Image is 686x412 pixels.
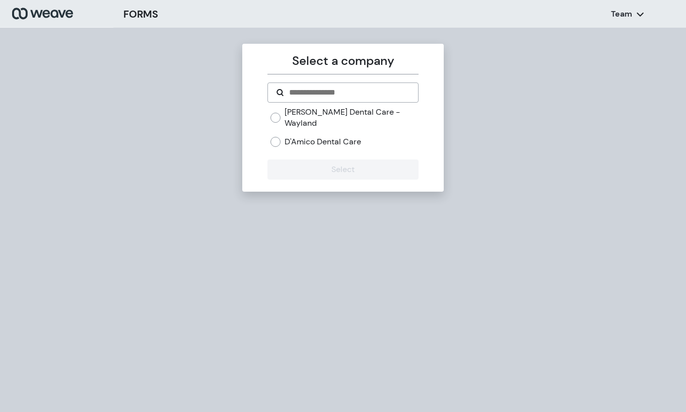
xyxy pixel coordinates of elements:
[123,7,158,22] h3: FORMS
[285,136,361,147] label: D'Amico Dental Care
[267,159,418,180] button: Select
[285,107,418,128] label: [PERSON_NAME] Dental Care - Wayland
[267,52,418,70] p: Select a company
[288,87,409,99] input: Search
[611,9,632,20] p: Team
